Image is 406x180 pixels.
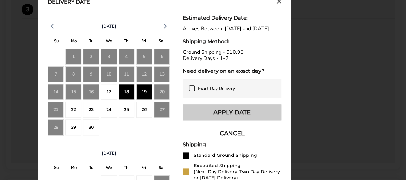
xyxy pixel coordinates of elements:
[99,24,119,29] button: [DATE]
[65,164,82,174] div: M
[48,37,65,47] div: S
[83,164,100,174] div: T
[135,37,152,47] div: F
[152,37,170,47] div: S
[100,37,117,47] div: W
[65,37,82,47] div: M
[117,164,135,174] div: T
[183,26,281,32] div: Arrives Between: [DATE] and [DATE]
[152,164,170,174] div: S
[102,150,116,156] span: [DATE]
[183,141,281,147] div: Shipping
[183,68,281,74] div: Need delivery on an exact day?
[135,164,152,174] div: F
[183,38,281,44] div: Shipping Method:
[99,150,119,156] button: [DATE]
[183,104,281,120] button: Apply Date
[183,15,281,21] div: Estimated Delivery Date:
[83,37,100,47] div: T
[117,37,135,47] div: T
[100,164,117,174] div: W
[194,152,257,158] div: Standard Ground Shipping
[102,24,116,29] span: [DATE]
[198,85,235,91] span: Exact Day Delivery
[183,125,281,141] button: CANCEL
[183,49,281,62] div: Ground Shipping - $10.95 Delivery Days - 1-2
[48,164,65,174] div: S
